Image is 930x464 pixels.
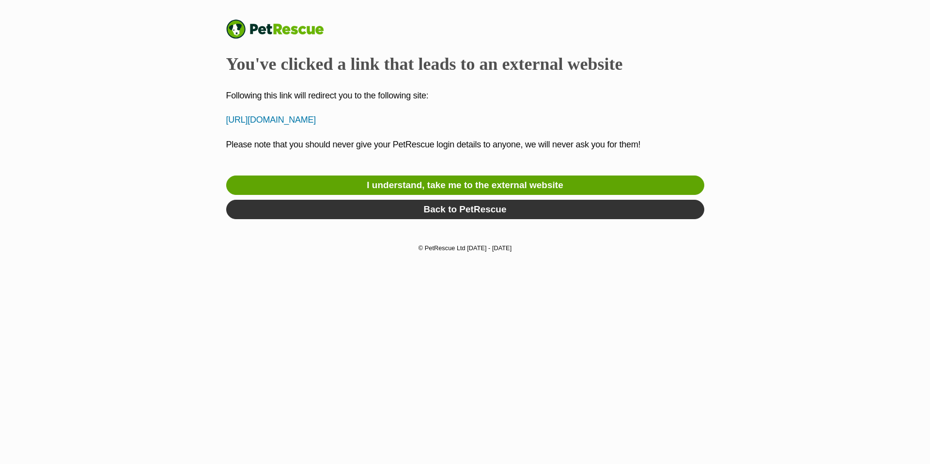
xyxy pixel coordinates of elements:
p: Following this link will redirect you to the following site: [226,89,704,102]
a: I understand, take me to the external website [226,176,704,195]
a: PetRescue [226,19,334,39]
h2: You've clicked a link that leads to an external website [226,53,704,75]
p: [URL][DOMAIN_NAME] [226,113,704,127]
p: Please note that you should never give your PetRescue login details to anyone, we will never ask ... [226,138,704,164]
a: Back to PetRescue [226,200,704,219]
small: © PetRescue Ltd [DATE] - [DATE] [418,244,511,252]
